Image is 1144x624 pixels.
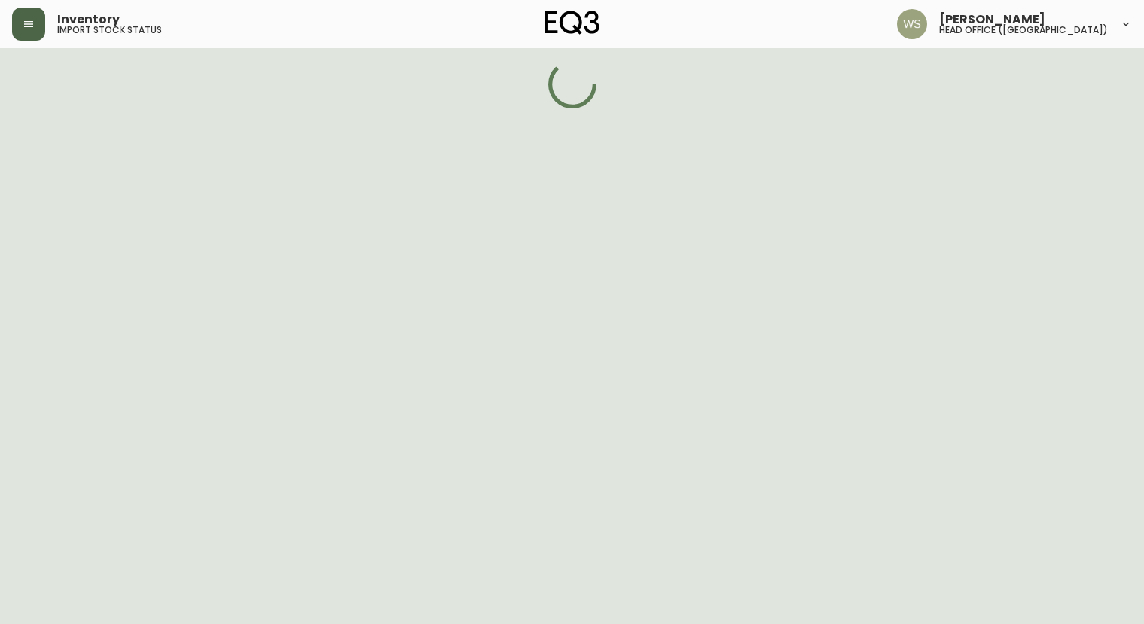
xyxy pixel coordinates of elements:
[897,9,927,39] img: d421e764c7328a6a184e62c810975493
[57,14,120,26] span: Inventory
[57,26,162,35] h5: import stock status
[545,11,600,35] img: logo
[939,26,1108,35] h5: head office ([GEOGRAPHIC_DATA])
[939,14,1045,26] span: [PERSON_NAME]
